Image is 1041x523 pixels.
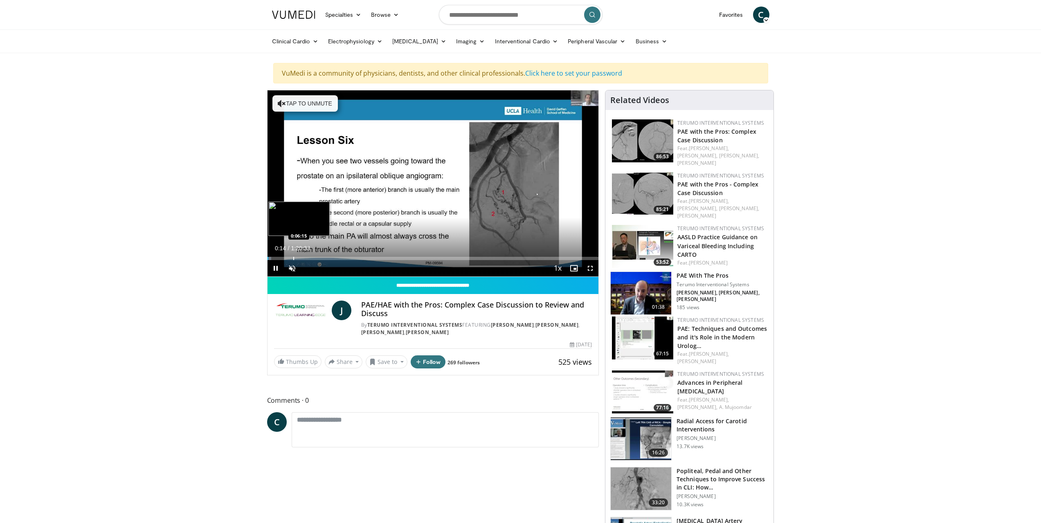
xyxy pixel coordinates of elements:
a: Terumo Interventional Systems [677,316,764,323]
button: Save to [366,355,407,368]
a: 16:26 Radial Access for Carotid Interventions [PERSON_NAME] 13.7K views [610,417,769,460]
a: [PERSON_NAME] [689,259,728,266]
a: PAE with the Pros - Complex Case Discussion [677,180,758,197]
a: 01:38 PAE With The Pros Terumo Interventional Systems [PERSON_NAME], [PERSON_NAME], [PERSON_NAME]... [610,272,769,315]
button: Unmute [284,260,300,276]
video-js: Video Player [268,90,599,277]
img: d458a976-084f-4cc6-99db-43f8cfe48950.150x105_q85_crop-smart_upscale.jpg [612,225,673,268]
a: C [753,7,769,23]
a: [PERSON_NAME], [677,152,717,159]
a: 85:21 [612,172,673,215]
img: 9715e714-e860-404f-8564-9ff980d54d36.150x105_q85_crop-smart_upscale.jpg [611,272,671,314]
div: Feat. [677,396,767,411]
div: Feat. [677,350,767,365]
p: 10.3K views [677,501,704,508]
span: 86:53 [654,153,671,160]
a: [PERSON_NAME] [677,159,716,166]
h3: PAE With The Pros [677,272,769,280]
img: 93e049e9-62b1-41dc-8150-a6ce6f366562.150x105_q85_crop-smart_upscale.jpg [612,316,673,359]
a: [PERSON_NAME] [491,321,534,328]
a: [PERSON_NAME], [689,396,729,403]
a: 33:20 Popliteal, Pedal and Other Techniques to Improve Success in CLI: How… [PERSON_NAME] 10.3K v... [610,467,769,510]
a: Specialties [320,7,366,23]
img: Terumo Interventional Systems [274,301,328,320]
a: Terumo Interventional Systems [677,225,764,232]
div: VuMedi is a community of physicians, dentists, and other clinical professionals. [273,63,768,83]
p: [PERSON_NAME] [677,493,769,500]
div: [DATE] [570,341,592,348]
span: 0:14 [275,245,286,251]
div: Progress Bar [268,257,599,260]
a: 77:16 [612,370,673,413]
a: [PERSON_NAME] [677,358,716,365]
p: 13.7K views [677,443,704,450]
img: 48030207-1c61-4b22-9de5-d5592b0ccd5b.150x105_q85_crop-smart_upscale.jpg [612,119,673,162]
a: Imaging [451,33,490,49]
img: image.jpeg [268,202,330,236]
a: Terumo Interventional Systems [677,172,764,179]
p: Terumo Interventional Systems [677,281,769,288]
a: Click here to set your password [525,69,622,78]
span: / [288,245,290,251]
span: 67:15 [654,350,671,357]
a: Terumo Interventional Systems [677,370,764,377]
button: Playback Rate [549,260,566,276]
a: C [267,412,287,432]
p: [PERSON_NAME] [677,435,769,442]
a: [PERSON_NAME], [719,205,759,212]
a: Interventional Cardio [490,33,563,49]
span: 53:52 [654,258,671,266]
input: Search topics, interventions [439,5,603,25]
a: PAE with the Pros: Complex Case Discussion [677,128,756,144]
a: [PERSON_NAME] [361,329,405,336]
a: PAE: Techniques and Outcomes and it's Role in the Modern Urolog… [677,325,767,350]
button: Share [325,355,363,368]
button: Tap to unmute [272,95,338,112]
a: [PERSON_NAME], [689,198,729,204]
a: [PERSON_NAME], [677,205,717,212]
h3: Radial Access for Carotid Interventions [677,417,769,433]
a: [PERSON_NAME] [406,329,449,336]
img: 2880b503-176d-42d6-8e25-38e0446d51c9.150x105_q85_crop-smart_upscale.jpg [612,172,673,215]
img: da8a9d0e-255b-44a9-ace5-ecf5e07a5929.150x105_q85_crop-smart_upscale.jpg [612,370,673,413]
div: Feat. [677,198,767,220]
a: A. Mujoomdar [719,404,752,411]
a: Business [631,33,672,49]
a: [PERSON_NAME] [677,212,716,219]
a: [PERSON_NAME], [677,404,717,411]
img: T6d-rUZNqcn4uJqH4xMDoxOjBrO-I4W8.150x105_q85_crop-smart_upscale.jpg [611,467,671,510]
h4: Related Videos [610,95,669,105]
button: Pause [268,260,284,276]
a: 269 followers [447,359,480,366]
span: 1:20:33 [291,245,310,251]
span: 01:38 [649,303,668,311]
img: VuMedi Logo [272,11,315,19]
p: 185 views [677,304,699,311]
a: [MEDICAL_DATA] [387,33,451,49]
a: Electrophysiology [323,33,387,49]
button: Fullscreen [582,260,598,276]
div: By FEATURING , , , [361,321,592,336]
span: 33:20 [649,498,668,507]
button: Follow [411,355,446,368]
a: AASLD Practice Guidance on Variceal Bleeding Including CARTO [677,233,758,258]
h4: PAE/HAE with the Pros: Complex Case Discussion to Review and Discuss [361,301,592,318]
a: [PERSON_NAME] [535,321,579,328]
span: 85:21 [654,206,671,213]
div: Feat. [677,259,767,267]
a: 53:52 [612,225,673,268]
a: J [332,301,351,320]
img: RcxVNUapo-mhKxBX4xMDoxOjA4MTsiGN_2.150x105_q85_crop-smart_upscale.jpg [611,418,671,460]
p: [PERSON_NAME], [PERSON_NAME], [PERSON_NAME] [677,290,769,303]
a: [PERSON_NAME], [719,152,759,159]
a: Advances in Peripheral [MEDICAL_DATA] [677,379,742,395]
a: Terumo Interventional Systems [367,321,463,328]
span: 77:16 [654,404,671,411]
a: Clinical Cardio [267,33,323,49]
a: 67:15 [612,316,673,359]
button: Enable picture-in-picture mode [566,260,582,276]
span: 16:26 [649,449,668,457]
a: [PERSON_NAME], [689,145,729,152]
